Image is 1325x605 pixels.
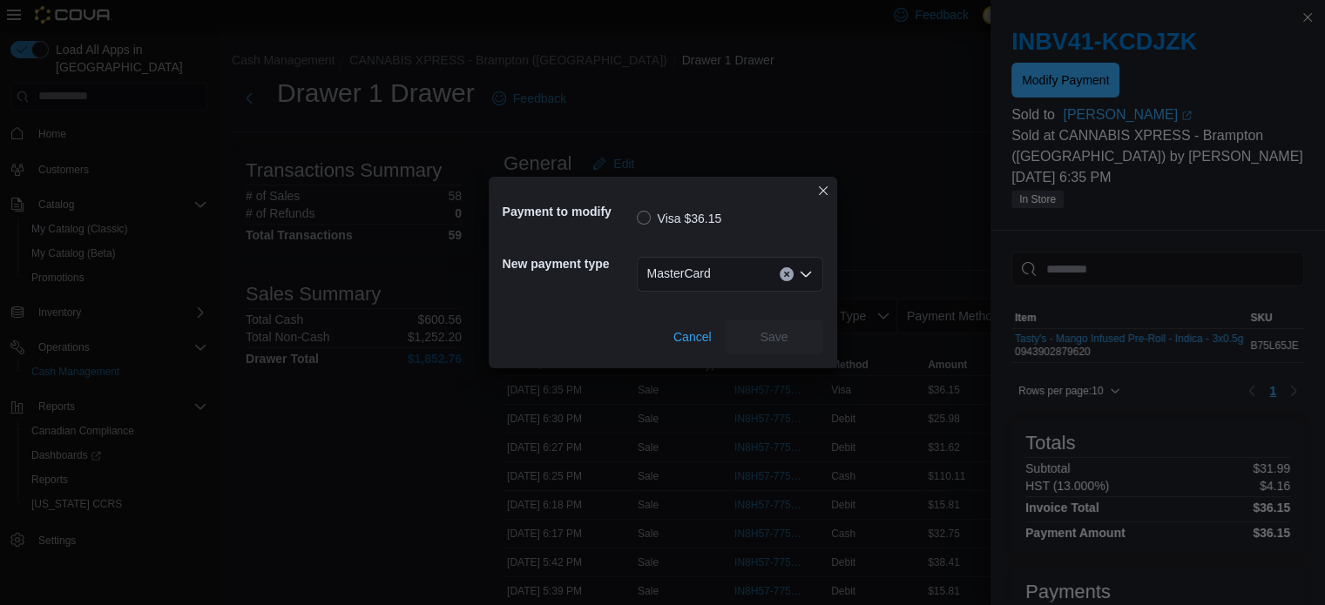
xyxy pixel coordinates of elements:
[761,328,788,346] span: Save
[673,328,712,346] span: Cancel
[813,180,834,201] button: Closes this modal window
[637,208,722,229] label: Visa $36.15
[503,194,633,229] h5: Payment to modify
[503,246,633,281] h5: New payment type
[799,267,813,281] button: Open list of options
[780,267,794,281] button: Clear input
[726,319,823,354] button: Save
[718,264,720,285] input: Accessible screen reader label
[666,319,719,354] button: Cancel
[647,263,711,284] span: MasterCard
